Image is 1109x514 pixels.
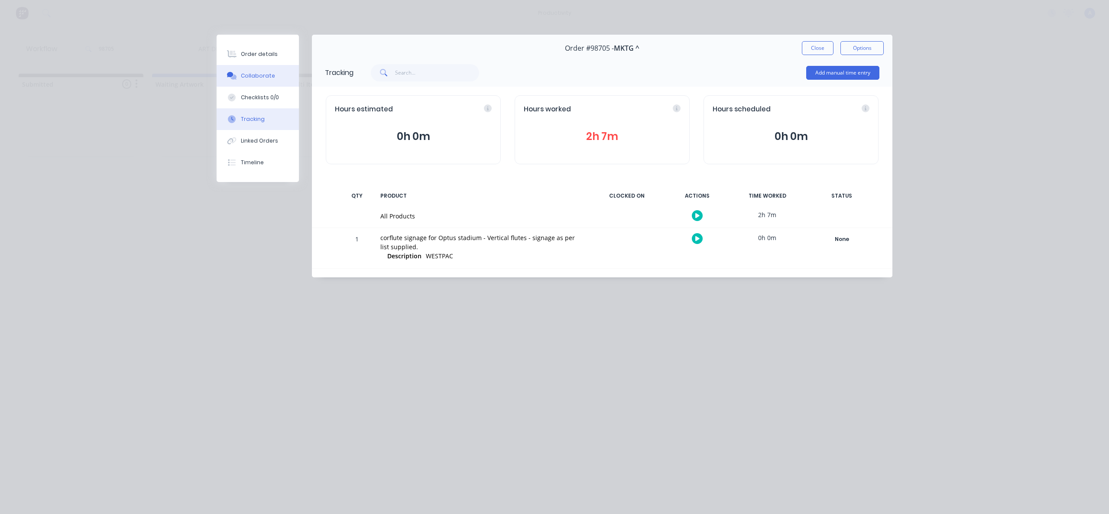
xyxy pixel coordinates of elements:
div: CLOCKED ON [594,187,659,205]
div: 0h 0m [735,228,800,247]
div: STATUS [805,187,879,205]
div: 2h 7m [735,205,800,224]
button: Timeline [217,152,299,173]
span: Description [387,251,422,260]
div: Tracking [325,68,353,78]
input: Search... [395,64,480,81]
div: Timeline [241,159,264,166]
button: Tracking [217,108,299,130]
div: Linked Orders [241,137,278,145]
div: None [811,234,873,245]
span: Order #98705 - [565,44,614,52]
button: Options [840,41,884,55]
div: Tracking [241,115,265,123]
button: Checklists 0/0 [217,87,299,108]
div: All Products [380,211,584,221]
div: 1 [344,229,370,268]
button: Add manual time entry [806,66,879,80]
button: Order details [217,43,299,65]
div: Order details [241,50,278,58]
span: WESTPAC [426,252,453,260]
button: 0h 0m [713,128,869,145]
button: 0h 0m [335,128,492,145]
button: Linked Orders [217,130,299,152]
div: PRODUCT [375,187,589,205]
div: Collaborate [241,72,275,80]
span: Hours estimated [335,104,393,114]
span: Hours worked [524,104,571,114]
button: None [810,233,873,245]
div: QTY [344,187,370,205]
button: Close [802,41,833,55]
div: ACTIONS [665,187,730,205]
span: Hours scheduled [713,104,771,114]
span: MKTG ^ [614,44,639,52]
div: TIME WORKED [735,187,800,205]
div: Checklists 0/0 [241,94,279,101]
div: corflute signage for Optus stadium - Vertical flutes - signage as per list supplied. [380,233,584,251]
button: 2h 7m [524,128,681,145]
button: Collaborate [217,65,299,87]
